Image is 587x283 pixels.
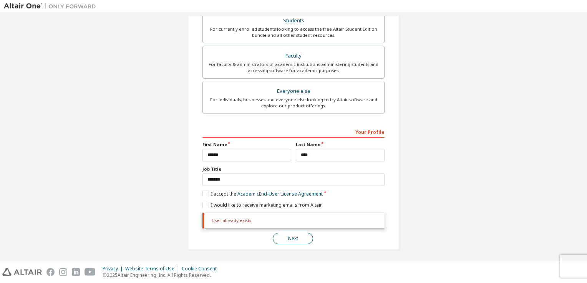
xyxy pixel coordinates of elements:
div: Everyone else [207,86,380,97]
img: Altair One [4,2,100,10]
img: instagram.svg [59,268,67,276]
a: Academic End-User License Agreement [237,191,323,197]
button: Next [273,233,313,244]
label: Job Title [202,166,385,172]
img: altair_logo.svg [2,268,42,276]
div: For individuals, businesses and everyone else looking to try Altair software and explore our prod... [207,97,380,109]
label: I accept the [202,191,323,197]
label: I would like to receive marketing emails from Altair [202,202,322,208]
div: Website Terms of Use [125,266,182,272]
img: linkedin.svg [72,268,80,276]
div: Privacy [103,266,125,272]
div: User already exists [202,213,385,228]
img: youtube.svg [85,268,96,276]
div: Your Profile [202,125,385,138]
label: Last Name [296,141,385,148]
p: © 2025 Altair Engineering, Inc. All Rights Reserved. [103,272,221,278]
div: Faculty [207,51,380,61]
div: For faculty & administrators of academic institutions administering students and accessing softwa... [207,61,380,74]
label: First Name [202,141,291,148]
img: facebook.svg [46,268,55,276]
div: For currently enrolled students looking to access the free Altair Student Edition bundle and all ... [207,26,380,38]
div: Cookie Consent [182,266,221,272]
div: Students [207,15,380,26]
